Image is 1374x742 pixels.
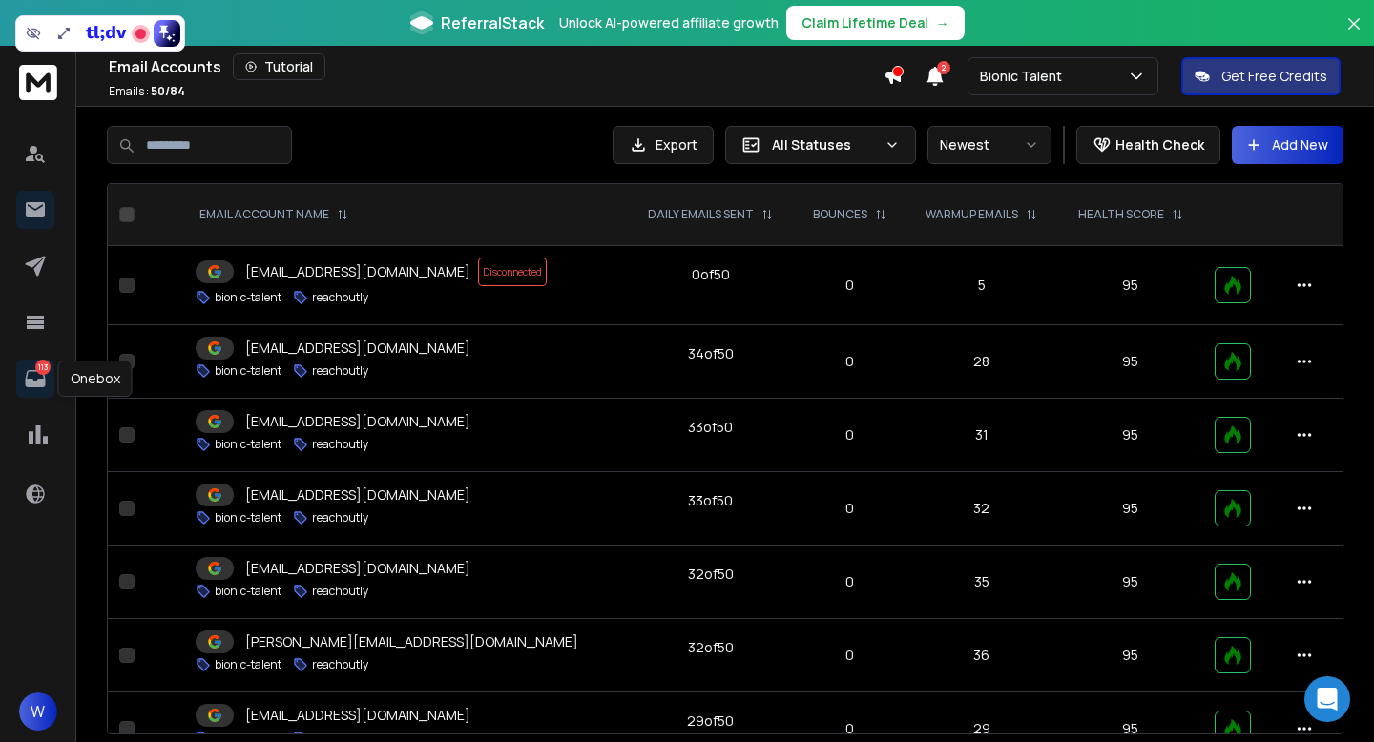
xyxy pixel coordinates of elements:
[805,276,894,295] p: 0
[906,246,1058,325] td: 5
[58,361,133,397] div: Onebox
[648,207,754,222] p: DAILY EMAILS SENT
[805,425,894,444] p: 0
[936,13,949,32] span: →
[312,584,368,599] p: reachoutly
[805,646,894,665] p: 0
[1076,126,1220,164] button: Health Check
[233,53,325,80] button: Tutorial
[1181,57,1341,95] button: Get Free Credits
[906,619,1058,692] td: 36
[688,638,734,657] div: 32 of 50
[215,290,281,305] p: bionic-talent
[688,418,733,437] div: 33 of 50
[1058,246,1203,325] td: 95
[786,6,965,40] button: Claim Lifetime Deal→
[16,360,54,398] a: 113
[1232,126,1343,164] button: Add New
[687,711,734,731] div: 29 of 50
[906,472,1058,546] td: 32
[245,559,470,578] p: [EMAIL_ADDRESS][DOMAIN_NAME]
[245,485,470,505] p: [EMAIL_ADDRESS][DOMAIN_NAME]
[805,719,894,738] p: 0
[245,262,470,281] p: [EMAIL_ADDRESS][DOMAIN_NAME]
[109,84,185,99] p: Emails :
[1058,619,1203,692] td: 95
[215,510,281,526] p: bionic-talent
[199,207,348,222] div: EMAIL ACCOUNT NAME
[772,135,877,155] p: All Statuses
[215,657,281,672] p: bionic-talent
[312,363,368,379] p: reachoutly
[215,437,281,452] p: bionic-talent
[1078,207,1164,222] p: HEALTH SCORE
[813,207,867,222] p: BOUNCES
[926,207,1018,222] p: WARMUP EMAILS
[805,572,894,591] p: 0
[805,499,894,518] p: 0
[441,11,544,34] span: ReferralStack
[805,352,894,371] p: 0
[1115,135,1204,155] p: Health Check
[1342,11,1366,57] button: Close banner
[19,692,57,731] button: W
[1058,325,1203,399] td: 95
[1058,399,1203,472] td: 95
[692,265,730,284] div: 0 of 50
[245,632,578,651] p: [PERSON_NAME][EMAIL_ADDRESS][DOMAIN_NAME]
[980,67,1070,86] p: Bionic Talent
[906,399,1058,472] td: 31
[151,83,185,99] span: 50 / 84
[688,491,733,510] div: 33 of 50
[245,339,470,358] p: [EMAIL_ADDRESS][DOMAIN_NAME]
[35,360,51,375] p: 113
[1221,67,1327,86] p: Get Free Credits
[927,126,1051,164] button: Newest
[109,53,884,80] div: Email Accounts
[312,657,368,672] p: reachoutly
[245,706,470,725] p: [EMAIL_ADDRESS][DOMAIN_NAME]
[312,437,368,452] p: reachoutly
[312,510,368,526] p: reachoutly
[312,290,368,305] p: reachoutly
[1058,546,1203,619] td: 95
[1304,676,1350,722] div: Open Intercom Messenger
[215,584,281,599] p: bionic-talent
[688,344,734,363] div: 34 of 50
[937,61,950,74] span: 2
[613,126,714,164] button: Export
[1058,472,1203,546] td: 95
[559,13,779,32] p: Unlock AI-powered affiliate growth
[478,258,547,286] span: Disconnected
[245,412,470,431] p: [EMAIL_ADDRESS][DOMAIN_NAME]
[215,363,281,379] p: bionic-talent
[688,565,734,584] div: 32 of 50
[906,546,1058,619] td: 35
[906,325,1058,399] td: 28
